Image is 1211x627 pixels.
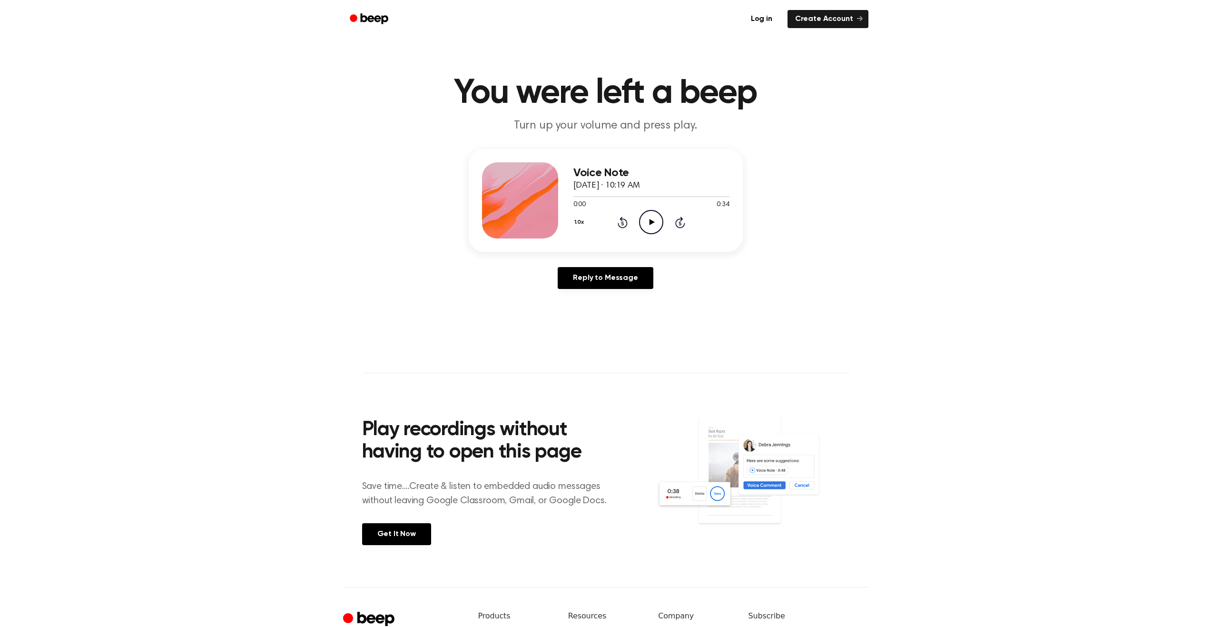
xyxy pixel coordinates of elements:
a: Reply to Message [558,267,653,289]
span: 0:34 [717,200,729,210]
span: [DATE] · 10:19 AM [573,181,640,190]
a: Create Account [788,10,868,28]
h1: You were left a beep [362,76,849,110]
img: Voice Comments on Docs and Recording Widget [656,416,849,544]
p: Save time....Create & listen to embedded audio messages without leaving Google Classroom, Gmail, ... [362,479,619,508]
h2: Play recordings without having to open this page [362,419,619,464]
h6: Resources [568,610,643,622]
button: 1.0x [573,214,588,230]
a: Get It Now [362,523,431,545]
span: 0:00 [573,200,586,210]
a: Beep [343,10,397,29]
h6: Products [478,610,553,622]
h6: Company [658,610,733,622]
h6: Subscribe [748,610,868,622]
a: Log in [741,8,782,30]
p: Turn up your volume and press play. [423,118,788,134]
h3: Voice Note [573,167,729,179]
